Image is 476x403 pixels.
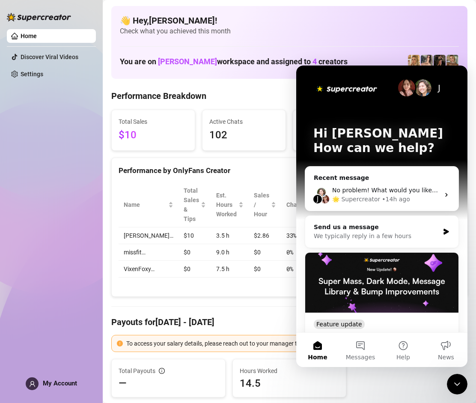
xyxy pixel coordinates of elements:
h4: Performance Breakdown [111,90,206,102]
a: Home [21,33,37,39]
img: missfit [434,55,446,67]
img: VixenFoxy [408,55,420,67]
iframe: Intercom live chat [447,374,467,394]
td: 3.5 h [211,227,249,244]
div: Super Mass, Dark Mode, Message Library & Bump ImprovementsFeature update [9,187,163,304]
span: [PERSON_NAME] [158,57,217,66]
div: Send us a message [18,157,143,166]
th: Total Sales & Tips [178,182,211,227]
h1: You are on workspace and assigned to creators [120,57,348,66]
td: $2.86 [249,227,281,244]
td: missfit… [119,244,178,261]
a: Discover Viral Videos [21,54,78,60]
td: $10 [178,227,211,244]
span: Active Chats [209,117,279,126]
td: 9.0 h [211,244,249,261]
a: Settings [21,71,43,78]
td: [PERSON_NAME]… [119,227,178,244]
span: Home [12,289,31,295]
span: 4 [312,57,317,66]
img: logo-BBDzfeDw.svg [7,13,71,21]
span: News [142,289,158,295]
span: Messages [50,289,79,295]
div: To access your salary details, please reach out to your manager to set your hourly rate or commis... [126,339,462,348]
span: Sales / Hour [254,191,269,219]
span: 0 % [286,264,300,274]
span: — [119,376,127,390]
span: exclamation-circle [117,340,123,346]
button: News [128,267,171,302]
span: Total Payouts [119,366,155,376]
span: 102 [209,127,279,143]
span: 0 % [286,248,300,257]
td: $0 [249,244,281,261]
div: • 14h ago [86,129,113,138]
span: $10 [119,127,188,143]
span: user [29,381,36,387]
img: Super Mass, Dark Mode, Message Library & Bump Improvements [9,187,162,247]
span: My Account [43,379,77,387]
div: 🌟 Supercreator [36,129,84,138]
img: Lana [421,55,433,67]
iframe: Intercom live chat [296,66,467,367]
span: Name [124,200,167,209]
button: Help [86,267,128,302]
h4: 👋 Hey, [PERSON_NAME] ! [120,15,459,27]
img: 𝑻𝑨𝑴𝑨𝑮𝑶𝑻𝑪𝑯𝑰 [446,55,458,67]
th: Name [119,182,178,227]
div: Est. Hours Worked [216,191,237,219]
span: Total Sales & Tips [184,186,199,224]
td: 7.5 h [211,261,249,278]
span: Total Sales [119,117,188,126]
div: Send us a messageWe typically reply in a few hours [9,150,163,182]
div: Feature update [18,254,68,263]
span: info-circle [159,368,165,374]
th: Chat Conversion [281,182,354,227]
span: Hours Worked [240,366,339,376]
th: Sales / Hour [249,182,281,227]
span: Check what you achieved this month [120,27,459,36]
td: $0 [178,261,211,278]
span: Chat Conversion [286,200,342,209]
span: 14.5 [240,376,339,390]
td: $0 [178,244,211,261]
button: Messages [43,267,86,302]
td: $0 [249,261,281,278]
div: Performance by OnlyFans Creator [119,165,339,176]
div: We typically reply in a few hours [18,166,143,175]
h4: Payouts for [DATE] - [DATE] [111,316,467,328]
span: No problem! What would you like an explanation about? [36,121,205,128]
td: VixenFoxy… [119,261,178,278]
span: 33 % [286,231,300,240]
span: Help [100,289,114,295]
